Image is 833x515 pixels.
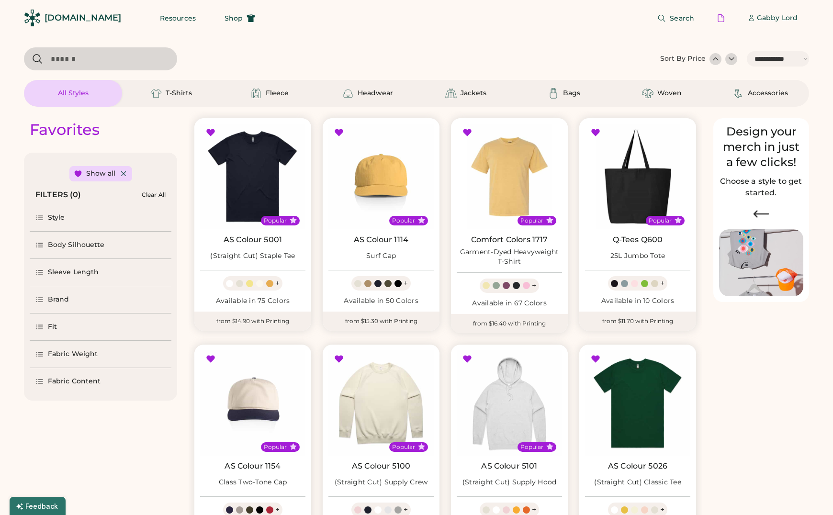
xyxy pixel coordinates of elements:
div: (Straight Cut) Classic Tee [594,478,681,487]
div: Body Silhouette [48,240,105,250]
div: Fleece [266,89,289,98]
div: FILTERS (0) [35,189,81,201]
button: Popular Style [290,443,297,450]
img: AS Colour 5100 (Straight Cut) Supply Crew [328,350,434,456]
div: 25L Jumbo Tote [610,251,665,261]
div: T-Shirts [166,89,192,98]
iframe: Front Chat [788,472,829,513]
div: Popular [392,443,415,451]
img: AS Colour 1154 Class Two-Tone Cap [200,350,305,456]
a: AS Colour 1114 [354,235,408,245]
div: Available in 10 Colors [585,296,690,306]
div: + [532,504,536,515]
div: Popular [649,217,672,224]
img: Woven Icon [642,88,653,99]
button: Popular Style [546,443,553,450]
img: Comfort Colors 1717 Garment-Dyed Heavyweight T-Shirt [457,124,562,229]
div: + [404,278,408,289]
div: + [660,278,664,289]
div: (Straight Cut) Staple Tee [210,251,295,261]
h2: Choose a style to get started. [719,176,803,199]
div: Bags [563,89,580,98]
div: Woven [657,89,682,98]
button: Popular Style [675,217,682,224]
div: Style [48,213,65,223]
div: Fit [48,322,57,332]
div: Popular [264,217,287,224]
div: Available in 67 Colors [457,299,562,308]
div: from $11.70 with Printing [579,312,696,331]
div: (Straight Cut) Supply Crew [335,478,428,487]
a: AS Colour 1154 [225,461,281,471]
img: Jackets Icon [445,88,457,99]
div: Popular [520,217,543,224]
a: AS Colour 5026 [608,461,667,471]
div: Design your merch in just a few clicks! [719,124,803,170]
div: + [404,504,408,515]
div: + [660,504,664,515]
img: AS Colour 1114 Surf Cap [328,124,434,229]
img: T-Shirts Icon [150,88,162,99]
img: AS Colour 5001 (Straight Cut) Staple Tee [200,124,305,229]
img: Fleece Icon [250,88,262,99]
div: All Styles [58,89,89,98]
div: Class Two-Tone Cap [219,478,287,487]
div: Popular [264,443,287,451]
div: Favorites [30,120,100,139]
div: Popular [520,443,543,451]
a: AS Colour 5001 [224,235,282,245]
div: Available in 50 Colors [328,296,434,306]
a: AS Colour 5100 [352,461,410,471]
button: Popular Style [418,443,425,450]
div: Surf Cap [366,251,396,261]
div: + [275,504,280,515]
div: Available in 75 Colors [200,296,305,306]
div: Popular [392,217,415,224]
div: Garment-Dyed Heavyweight T-Shirt [457,247,562,267]
img: AS Colour 5026 (Straight Cut) Classic Tee [585,350,690,456]
span: Shop [225,15,243,22]
button: Resources [148,9,207,28]
div: Show all [86,169,115,179]
div: (Straight Cut) Supply Hood [462,478,557,487]
img: Headwear Icon [342,88,354,99]
div: Brand [48,295,69,304]
img: AS Colour 5101 (Straight Cut) Supply Hood [457,350,562,456]
div: Sort By Price [660,54,706,64]
div: Sleeve Length [48,268,99,277]
div: Gabby Lord [757,13,798,23]
img: Bags Icon [548,88,559,99]
button: Search [646,9,706,28]
div: from $14.90 with Printing [194,312,311,331]
button: Popular Style [290,217,297,224]
div: from $16.40 with Printing [451,314,568,333]
div: Jackets [461,89,486,98]
button: Popular Style [546,217,553,224]
button: Shop [213,9,267,28]
span: Search [670,15,694,22]
div: Headwear [358,89,393,98]
a: AS Colour 5101 [481,461,537,471]
img: Image of Lisa Congdon Eye Print on T-Shirt and Hat [719,229,803,297]
div: Clear All [142,191,166,198]
a: Comfort Colors 1717 [471,235,548,245]
img: Q-Tees Q600 25L Jumbo Tote [585,124,690,229]
div: from $15.30 with Printing [323,312,439,331]
div: [DOMAIN_NAME] [45,12,121,24]
img: Accessories Icon [732,88,744,99]
div: Fabric Content [48,377,101,386]
div: + [532,280,536,291]
img: Rendered Logo - Screens [24,10,41,26]
a: Q-Tees Q600 [613,235,663,245]
button: Popular Style [418,217,425,224]
div: + [275,278,280,289]
div: Fabric Weight [48,349,98,359]
div: Accessories [748,89,788,98]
